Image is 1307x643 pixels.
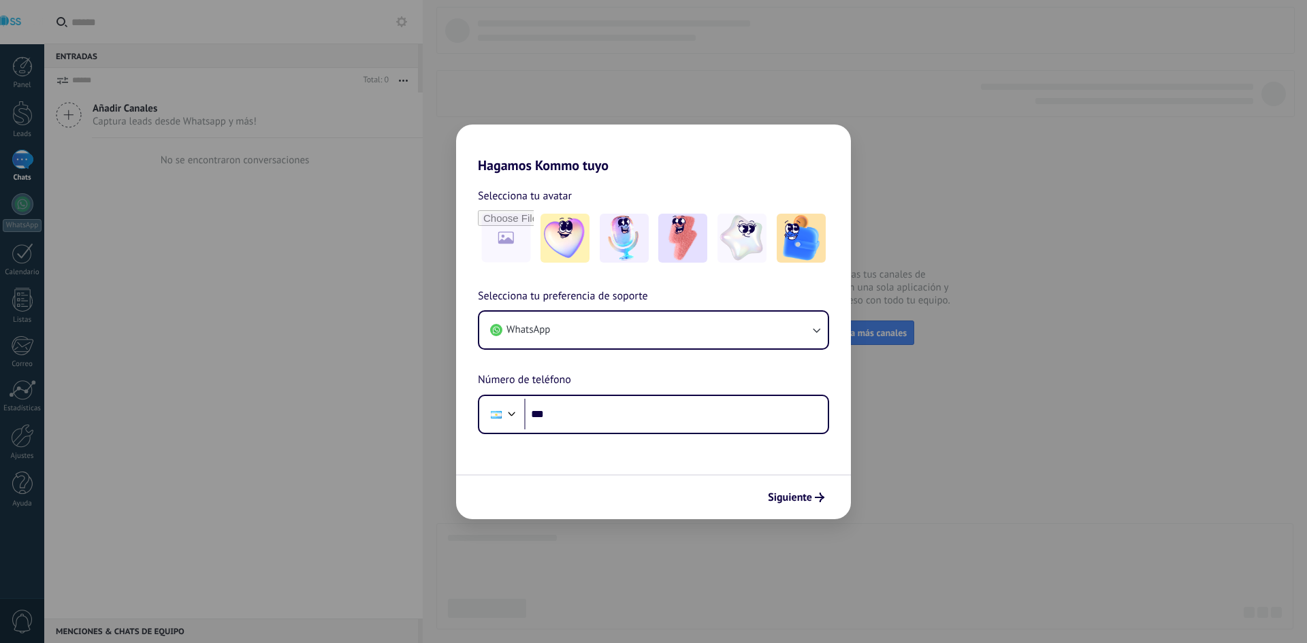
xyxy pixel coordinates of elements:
[777,214,826,263] img: -5.jpeg
[540,214,590,263] img: -1.jpeg
[456,125,851,174] h2: Hagamos Kommo tuyo
[483,400,509,429] div: Argentina: + 54
[479,312,828,348] button: WhatsApp
[717,214,767,263] img: -4.jpeg
[478,187,572,205] span: Selecciona tu avatar
[600,214,649,263] img: -2.jpeg
[506,323,550,337] span: WhatsApp
[658,214,707,263] img: -3.jpeg
[478,372,571,389] span: Número de teléfono
[768,493,812,502] span: Siguiente
[762,486,830,509] button: Siguiente
[478,288,648,306] span: Selecciona tu preferencia de soporte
